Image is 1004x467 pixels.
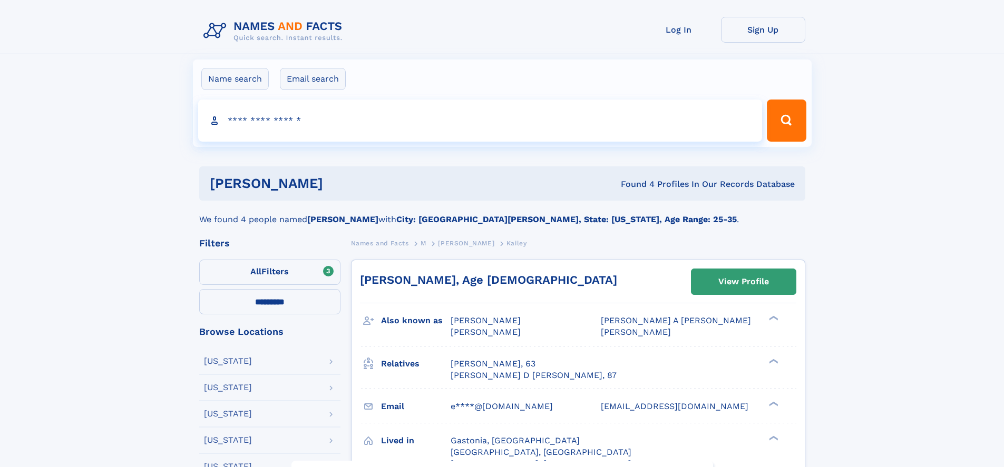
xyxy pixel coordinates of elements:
span: Kailey [506,240,527,247]
a: [PERSON_NAME] D [PERSON_NAME], 87 [451,370,617,381]
div: We found 4 people named with . [199,201,805,226]
div: [US_STATE] [204,436,252,444]
h3: Relatives [381,355,451,373]
a: M [421,236,426,250]
div: ❯ [766,315,779,322]
div: Browse Locations [199,327,340,336]
a: View Profile [691,269,796,294]
h3: Also known as [381,312,451,330]
div: View Profile [718,270,769,294]
span: [GEOGRAPHIC_DATA], [GEOGRAPHIC_DATA] [451,447,631,457]
div: [US_STATE] [204,357,252,365]
a: [PERSON_NAME], Age [DEMOGRAPHIC_DATA] [360,273,617,286]
span: [PERSON_NAME] [451,327,521,337]
span: Gastonia, [GEOGRAPHIC_DATA] [451,435,580,445]
a: [PERSON_NAME], 63 [451,358,535,370]
label: Email search [280,68,346,90]
span: [PERSON_NAME] [438,240,494,247]
div: ❯ [766,357,779,364]
b: [PERSON_NAME] [307,214,378,224]
span: M [421,240,426,247]
div: [US_STATE] [204,410,252,418]
span: [PERSON_NAME] [601,327,671,337]
label: Filters [199,260,340,285]
div: ❯ [766,400,779,407]
b: City: [GEOGRAPHIC_DATA][PERSON_NAME], State: [US_STATE], Age Range: 25-35 [396,214,737,224]
a: Sign Up [721,17,805,43]
h1: [PERSON_NAME] [210,177,472,190]
div: Filters [199,239,340,248]
a: [PERSON_NAME] [438,236,494,250]
h3: Email [381,398,451,415]
label: Name search [201,68,269,90]
span: [PERSON_NAME] [451,315,521,325]
a: Log In [637,17,721,43]
div: [US_STATE] [204,383,252,392]
span: [PERSON_NAME] A [PERSON_NAME] [601,315,751,325]
span: [EMAIL_ADDRESS][DOMAIN_NAME] [601,401,748,411]
img: Logo Names and Facts [199,17,351,45]
input: search input [198,100,763,142]
a: Names and Facts [351,236,409,250]
span: All [250,266,261,276]
button: Search Button [767,100,806,142]
div: ❯ [766,434,779,441]
div: Found 4 Profiles In Our Records Database [472,178,795,190]
h3: Lived in [381,432,451,450]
